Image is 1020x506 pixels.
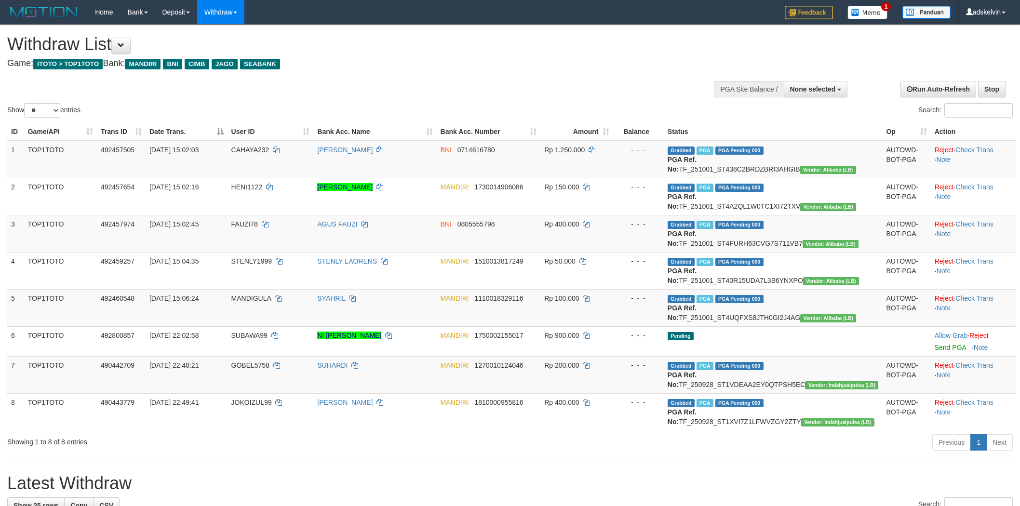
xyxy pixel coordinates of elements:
a: AGUS FAUZI [317,220,357,228]
img: Button%20Memo.svg [847,6,888,19]
span: Rp 150.000 [544,183,579,191]
td: TOP1TOTO [24,356,97,393]
span: Copy 1110018329116 to clipboard [474,294,523,302]
div: PGA Site Balance / [714,81,783,97]
div: Showing 1 to 8 of 8 entries [7,433,418,447]
img: Feedback.jpg [785,6,833,19]
th: Action [931,123,1016,141]
span: Copy 1730014906086 to clipboard [474,183,523,191]
span: PGA Pending [715,221,764,229]
h1: Withdraw List [7,35,671,54]
span: Grabbed [668,295,695,303]
span: Marked by adsraji [697,221,713,229]
th: Amount: activate to sort column ascending [540,123,613,141]
h4: Game: Bank: [7,59,671,68]
td: TF_251001_ST4A2QL1W0TC1XI72TXV [664,178,883,215]
td: TOP1TOTO [24,141,97,178]
a: [PERSON_NAME] [317,146,373,154]
a: Reject [935,183,954,191]
span: JAGO [212,59,238,69]
span: Grabbed [668,146,695,155]
span: None selected [790,85,836,93]
td: AUTOWD-BOT-PGA [882,393,930,430]
span: Marked by adskelvin [697,399,713,407]
div: - - - [617,331,660,340]
td: 8 [7,393,24,430]
span: PGA Pending [715,399,764,407]
span: SUBAWA99 [231,332,268,339]
div: - - - [617,360,660,370]
a: Note [937,156,951,163]
td: · [931,326,1016,356]
div: - - - [617,219,660,229]
span: MANDIRI [125,59,161,69]
a: [PERSON_NAME] [317,183,373,191]
span: [DATE] 22:02:58 [149,332,199,339]
span: Copy 1510013817249 to clipboard [474,257,523,265]
a: Note [937,408,951,416]
a: Allow Grab [935,332,967,339]
a: NI [PERSON_NAME] [317,332,381,339]
span: Vendor URL: https://dashboard.q2checkout.com/secure [800,203,856,211]
span: [DATE] 15:04:35 [149,257,199,265]
span: Grabbed [668,362,695,370]
img: MOTION_logo.png [7,5,81,19]
a: Reject [969,332,989,339]
span: Grabbed [668,258,695,266]
span: Copy 1750002155017 to clipboard [474,332,523,339]
span: Rp 100.000 [544,294,579,302]
span: Copy 1810000955816 to clipboard [474,399,523,406]
td: 3 [7,215,24,252]
td: TOP1TOTO [24,178,97,215]
img: panduan.png [902,6,951,19]
span: PGA Pending [715,258,764,266]
td: · · [931,289,1016,326]
h1: Latest Withdraw [7,474,1013,493]
span: Vendor URL: https://dashboard.q2checkout.com/secure [800,166,856,174]
span: 490442709 [101,361,134,369]
a: [PERSON_NAME] [317,399,373,406]
span: [DATE] 22:48:21 [149,361,199,369]
a: Note [937,304,951,312]
input: Search: [944,103,1013,118]
span: Marked by adsraji [697,146,713,155]
span: 492457974 [101,220,134,228]
a: Check Trans [955,220,993,228]
td: · · [931,252,1016,289]
b: PGA Ref. No: [668,230,697,247]
span: Marked by adsraji [697,258,713,266]
span: MANDIRI [441,332,469,339]
td: TF_251001_ST4UQFXS8JTH0GI2J4AG [664,289,883,326]
span: Vendor URL: https://dashboard.q2checkout.com/secure [803,240,859,248]
span: [DATE] 15:06:24 [149,294,199,302]
span: BNI [163,59,182,69]
a: Note [937,230,951,238]
div: - - - [617,145,660,155]
td: AUTOWD-BOT-PGA [882,215,930,252]
span: Copy 0714616780 to clipboard [457,146,495,154]
span: GOBEL5758 [231,361,269,369]
a: Check Trans [955,183,993,191]
a: Reject [935,399,954,406]
td: 6 [7,326,24,356]
td: 5 [7,289,24,326]
a: Reject [935,361,954,369]
td: 2 [7,178,24,215]
span: Grabbed [668,184,695,192]
span: MANDIRI [441,399,469,406]
label: Search: [918,103,1013,118]
div: - - - [617,293,660,303]
td: TF_250928_ST1VDEAA2EY0QTPSH5EC [664,356,883,393]
a: Previous [932,434,971,451]
span: Rp 50.000 [544,257,576,265]
span: HENI1122 [231,183,263,191]
a: Note [974,344,988,351]
span: Marked by adskelvin [697,362,713,370]
span: CAHAYA232 [231,146,269,154]
span: BNI [441,146,452,154]
b: PGA Ref. No: [668,371,697,388]
span: Rp 400.000 [544,220,579,228]
span: [DATE] 22:49:41 [149,399,199,406]
td: TF_251001_ST40R15UDA7L3B6YNXPO [664,252,883,289]
a: Reject [935,294,954,302]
